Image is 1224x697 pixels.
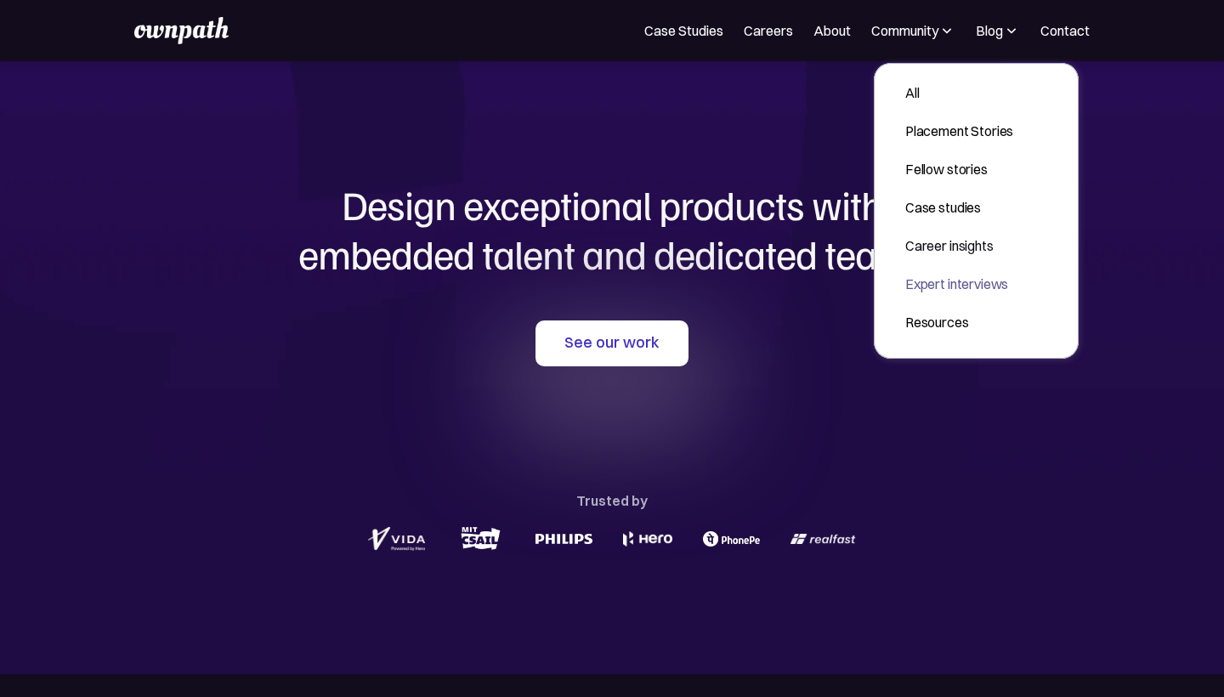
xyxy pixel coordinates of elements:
nav: Blog [874,63,1079,359]
div: Community [871,20,955,41]
a: Careers [744,20,793,41]
div: Expert interviews [905,274,1013,294]
a: See our work [535,320,688,366]
div: Blog [976,20,1003,41]
div: Trusted by [576,489,648,513]
div: All [905,82,1013,103]
a: Placement Stories [892,116,1027,146]
a: Resources [892,307,1027,337]
div: Case studies [905,197,1013,218]
a: Case Studies [644,20,723,41]
div: Community [871,20,938,41]
h1: Design exceptional products with embedded talent and dedicated teams [204,180,1020,278]
a: Contact [1040,20,1090,41]
a: Expert interviews [892,269,1027,299]
a: Fellow stories [892,154,1027,184]
div: Placement Stories [905,121,1013,141]
div: Blog [976,20,1020,41]
a: Case studies [892,192,1027,223]
a: About [813,20,851,41]
div: Career insights [905,235,1013,256]
a: Career insights [892,230,1027,261]
a: All [892,77,1027,108]
div: Fellow stories [905,159,1013,179]
div: Resources [905,312,1013,332]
